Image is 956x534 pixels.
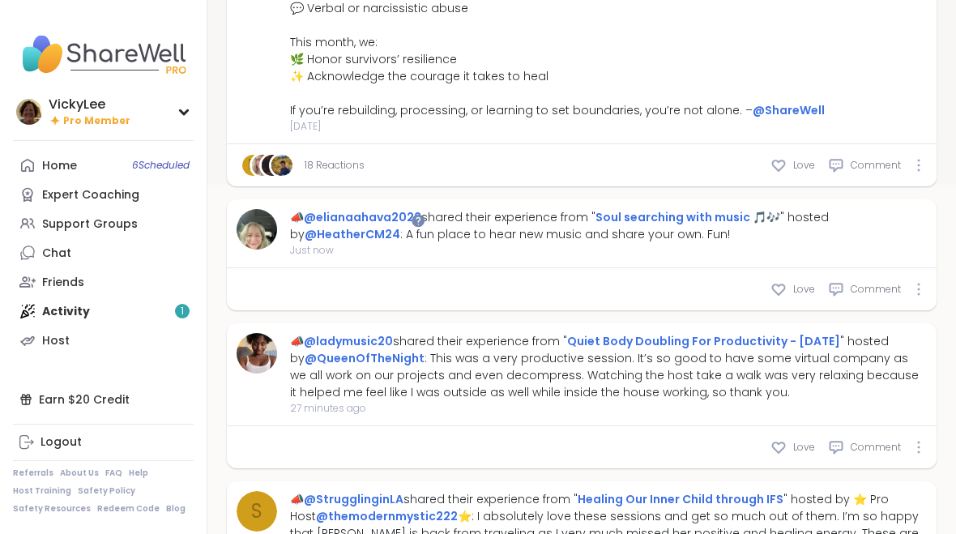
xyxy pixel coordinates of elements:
div: Expert Coaching [42,187,139,203]
img: VickyLee [16,99,42,125]
a: @StrugglinginLA [304,491,403,507]
a: S [237,491,277,532]
div: Logout [41,434,82,451]
a: Soul searching with music 🎵🎶 [595,209,780,225]
div: Chat [42,246,71,262]
span: D [248,155,258,176]
a: Safety Policy [78,485,135,497]
a: Host Training [13,485,71,497]
a: @elianaahava2022 [304,209,421,225]
a: Redeem Code [97,503,160,515]
a: Friends [13,267,194,297]
a: Healing Our Inner Child through IFS [578,491,783,507]
a: Expert Coaching [13,180,194,209]
a: @HeatherCM24 [305,226,400,242]
a: @ShareWell [753,102,825,118]
a: Blog [166,503,186,515]
span: 6 Scheduled [132,159,190,172]
span: Love [793,158,815,173]
div: VickyLee [49,96,130,113]
a: Host [13,326,194,355]
a: @QueenOfTheNight [305,350,425,366]
a: Safety Resources [13,503,91,515]
span: [DATE] [290,119,825,134]
a: @themodernmystic222 [316,508,458,524]
img: CharityRoss [271,155,292,176]
span: 27 minutes ago [290,401,927,416]
a: Help [129,468,148,479]
img: ladymusic20 [237,333,277,374]
span: Comment [851,158,901,173]
a: Chat [13,238,194,267]
div: Support Groups [42,216,138,233]
span: Just now [290,243,927,258]
span: Comment [851,282,901,297]
a: Logout [13,428,194,457]
img: elianaahava2022 [237,209,277,250]
div: 📣 shared their experience from " " hosted by : This was a very productive session. It’s so good t... [290,333,927,401]
a: FAQ [105,468,122,479]
a: About Us [60,468,99,479]
span: Love [793,282,815,297]
span: Comment [851,440,901,455]
a: Referrals [13,468,53,479]
div: 📣 shared their experience from " " hosted by : A fun place to hear new music and share your own. ... [290,209,927,243]
span: Pro Member [63,114,130,128]
iframe: Spotlight [412,214,425,227]
span: Love [793,440,815,455]
div: Host [42,333,70,349]
div: Home [42,158,77,174]
a: Support Groups [13,209,194,238]
div: Friends [42,275,84,291]
img: ShareWell Nav Logo [13,26,194,83]
img: MarciLotter [252,155,273,176]
img: lyssa [262,155,283,176]
a: Home6Scheduled [13,151,194,180]
a: @ladymusic20 [304,333,393,349]
span: S [251,497,262,526]
a: 18 Reactions [305,158,365,173]
a: Quiet Body Doubling For Productivity - [DATE] [567,333,840,349]
div: Earn $20 Credit [13,385,194,414]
